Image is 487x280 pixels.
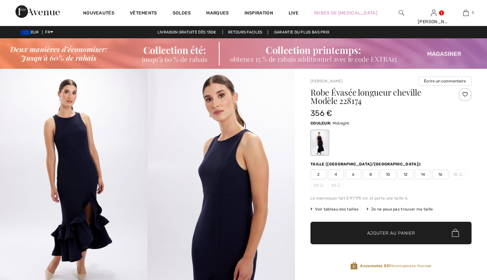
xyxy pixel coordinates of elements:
[320,183,323,187] img: ring-m.svg
[45,30,53,34] span: FR
[173,10,191,17] a: Soldes
[310,181,327,190] span: 20
[418,77,472,86] button: Écrire un commentaire
[328,181,344,190] span: 22
[311,131,328,155] div: Midnight
[152,30,222,34] a: Livraison gratuite dès 130€
[459,173,462,176] img: ring-m.svg
[363,170,379,179] span: 8
[21,30,31,35] img: Euro
[15,5,60,18] img: 1ère Avenue
[310,88,445,105] h1: Robe Évasée longueur cheville Modèle 228174
[310,222,472,244] button: Ajouter au panier
[244,10,273,17] span: Inspiration
[314,10,377,16] a: Robes de [MEDICAL_DATA]
[463,9,469,17] img: Mon panier
[350,262,358,270] img: Récompenses Avenue
[431,10,436,16] a: Se connecter
[310,170,327,179] span: 2
[310,195,472,201] div: Le mannequin fait 5'9"/175 cm et porte une taille 6.
[289,10,299,16] a: Live
[415,170,431,179] span: 14
[83,10,114,17] a: Nouveautés
[418,18,449,25] div: [PERSON_NAME]
[337,183,340,187] img: ring-m.svg
[21,30,41,34] span: EUR
[452,229,459,237] img: Bag.svg
[310,79,343,83] a: [PERSON_NAME]
[269,30,335,34] a: Garantie du plus bas prix
[223,30,268,34] a: Retours faciles
[310,109,332,118] span: 356 €
[345,170,361,179] span: 6
[431,9,436,17] img: Mes infos
[397,170,414,179] span: 12
[360,263,431,269] span: Récompenses Avenue
[367,206,433,212] div: Je ne peux pas trouver ma taille
[367,229,415,236] span: Ajouter au panier
[380,170,396,179] span: 10
[310,121,331,126] span: Couleur:
[328,170,344,179] span: 4
[450,9,482,17] a: 1
[432,170,448,179] span: 16
[360,264,389,268] strong: Accumulez 35
[333,121,349,126] span: Midnight
[310,206,359,212] span: Voir tableau des tailles
[399,9,404,17] img: recherche
[130,10,157,17] a: Vêtements
[206,10,229,17] a: Marques
[450,170,466,179] span: 18
[472,10,473,16] span: 1
[310,161,423,167] div: Taille ([GEOGRAPHIC_DATA]/[GEOGRAPHIC_DATA]):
